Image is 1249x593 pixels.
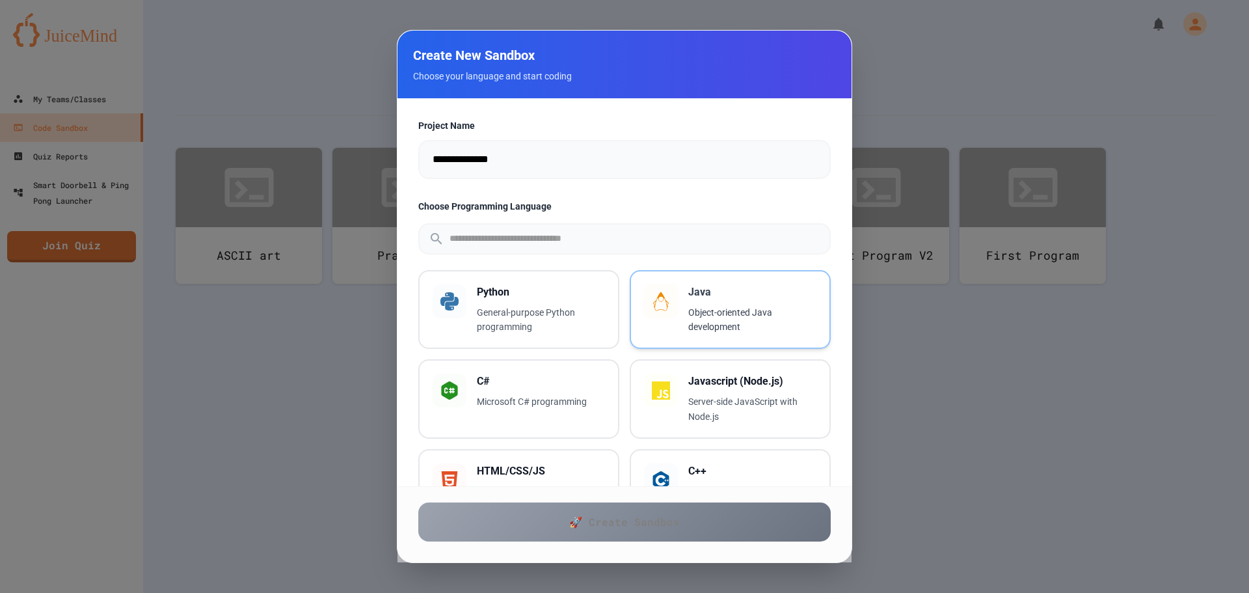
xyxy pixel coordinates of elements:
h2: Create New Sandbox [413,46,836,64]
h3: Javascript (Node.js) [688,374,816,389]
p: Choose your language and start coding [413,70,836,83]
label: Project Name [418,119,831,132]
p: Server-side JavaScript with Node.js [688,394,816,424]
h3: C++ [688,463,816,479]
p: Web development with HTML, CSS & JavaScript [477,484,605,514]
h3: Python [477,284,605,300]
span: 🚀 Create Sandbox [569,514,680,530]
p: Microsoft C# programming [477,394,605,409]
p: High-performance C++ programming [688,484,816,514]
p: Object-oriented Java development [688,305,816,335]
p: General-purpose Python programming [477,305,605,335]
h3: Java [688,284,816,300]
h3: C# [477,374,605,389]
h3: HTML/CSS/JS [477,463,605,479]
label: Choose Programming Language [418,200,831,213]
